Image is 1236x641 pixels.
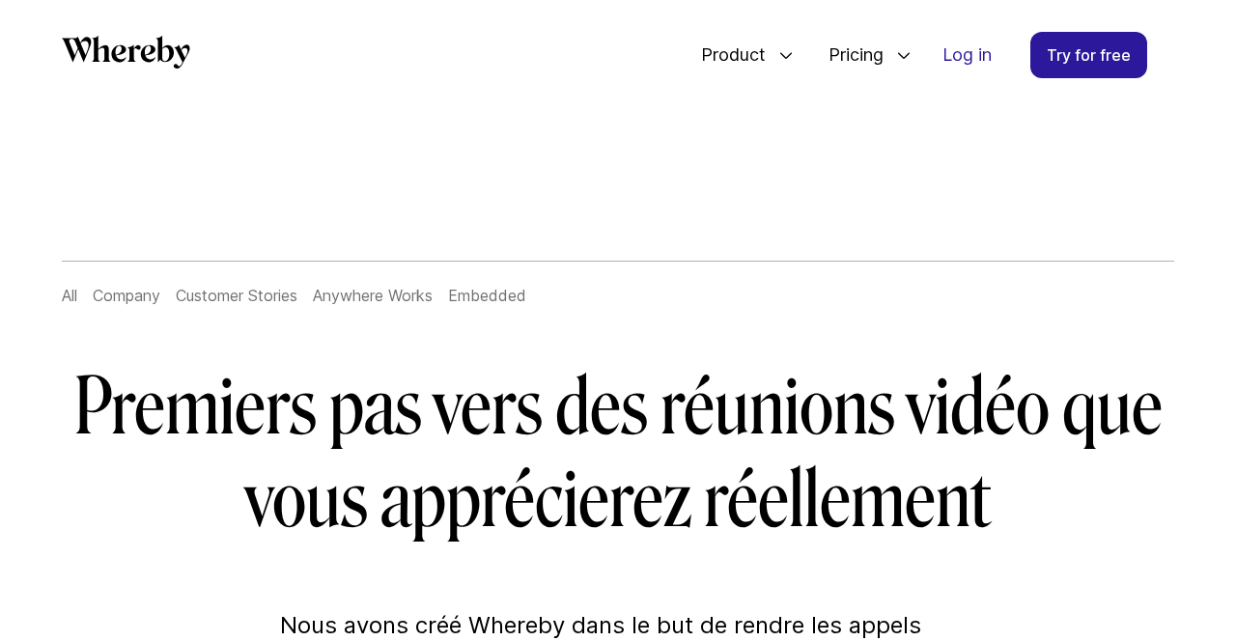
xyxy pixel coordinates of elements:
a: All [62,286,77,305]
span: Product [682,23,771,87]
a: Log in [927,33,1007,77]
a: Whereby [62,36,190,75]
a: Anywhere Works [313,286,433,305]
span: Pricing [809,23,888,87]
a: Embedded [448,286,526,305]
h1: Premiers pas vers des réunions vidéo que vous apprécierez réellement [62,361,1174,546]
a: Company [93,286,160,305]
a: Customer Stories [176,286,297,305]
svg: Whereby [62,36,190,69]
a: Try for free [1030,32,1147,78]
